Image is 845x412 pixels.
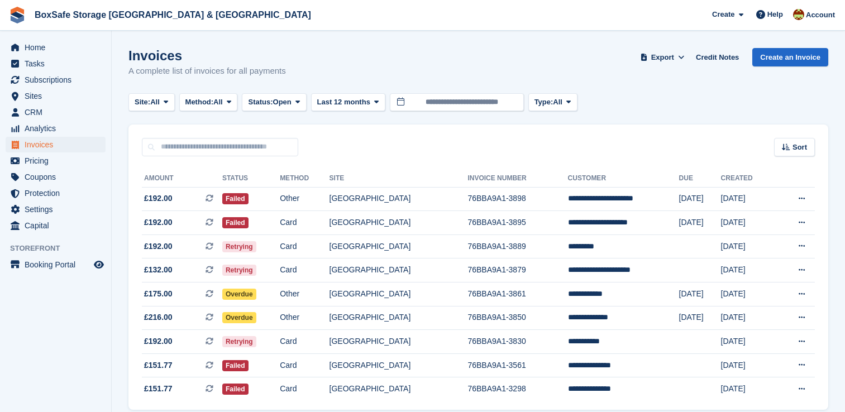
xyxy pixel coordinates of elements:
a: Preview store [92,258,106,271]
span: Method: [185,97,214,108]
td: Card [280,258,329,282]
span: Retrying [222,336,256,347]
td: [DATE] [721,330,775,354]
a: menu [6,121,106,136]
a: menu [6,257,106,272]
span: Help [767,9,783,20]
td: [DATE] [721,187,775,211]
td: 76BBA9A1-3879 [467,258,567,282]
span: Failed [222,217,249,228]
img: Kim [793,9,804,20]
th: Created [721,170,775,188]
span: £192.00 [144,193,173,204]
span: Settings [25,202,92,217]
td: [DATE] [721,282,775,306]
td: [GEOGRAPHIC_DATA] [330,258,468,282]
a: menu [6,169,106,185]
td: [GEOGRAPHIC_DATA] [330,282,468,306]
button: Site: All [128,93,175,112]
td: Card [280,377,329,401]
a: menu [6,72,106,88]
span: £175.00 [144,288,173,300]
span: Capital [25,218,92,233]
span: £216.00 [144,312,173,323]
td: [DATE] [721,258,775,282]
td: [GEOGRAPHIC_DATA] [330,234,468,258]
a: Credit Notes [691,48,743,66]
span: Export [651,52,674,63]
td: 76BBA9A1-3861 [467,282,567,306]
a: BoxSafe Storage [GEOGRAPHIC_DATA] & [GEOGRAPHIC_DATA] [30,6,316,24]
td: [GEOGRAPHIC_DATA] [330,306,468,330]
span: Overdue [222,289,256,300]
span: Invoices [25,137,92,152]
th: Amount [142,170,222,188]
td: Card [280,353,329,377]
span: £132.00 [144,264,173,276]
span: Coupons [25,169,92,185]
td: [DATE] [679,282,721,306]
th: Customer [568,170,679,188]
th: Due [679,170,721,188]
td: 76BBA9A1-3898 [467,187,567,211]
span: Failed [222,193,249,204]
h1: Invoices [128,48,286,63]
span: Subscriptions [25,72,92,88]
th: Invoice Number [467,170,567,188]
td: 76BBA9A1-3889 [467,234,567,258]
button: Method: All [179,93,238,112]
td: [GEOGRAPHIC_DATA] [330,211,468,235]
td: 76BBA9A1-3298 [467,377,567,401]
button: Status: Open [242,93,306,112]
td: [DATE] [679,187,721,211]
a: menu [6,56,106,71]
th: Site [330,170,468,188]
span: Protection [25,185,92,201]
td: [GEOGRAPHIC_DATA] [330,377,468,401]
span: Account [806,9,835,21]
td: [DATE] [721,234,775,258]
span: All [213,97,223,108]
a: menu [6,137,106,152]
p: A complete list of invoices for all payments [128,65,286,78]
span: Retrying [222,265,256,276]
span: £151.77 [144,360,173,371]
td: 76BBA9A1-3895 [467,211,567,235]
td: Card [280,330,329,354]
td: Other [280,282,329,306]
td: [DATE] [679,211,721,235]
span: Pricing [25,153,92,169]
a: menu [6,185,106,201]
td: Card [280,234,329,258]
span: CRM [25,104,92,120]
td: 76BBA9A1-3830 [467,330,567,354]
td: 76BBA9A1-3850 [467,306,567,330]
span: Retrying [222,241,256,252]
td: [DATE] [679,306,721,330]
td: [DATE] [721,211,775,235]
td: [GEOGRAPHIC_DATA] [330,353,468,377]
span: Booking Portal [25,257,92,272]
span: Analytics [25,121,92,136]
span: Tasks [25,56,92,71]
th: Method [280,170,329,188]
span: Home [25,40,92,55]
span: Sort [793,142,807,153]
span: Sites [25,88,92,104]
span: £192.00 [144,336,173,347]
span: Overdue [222,312,256,323]
span: £192.00 [144,217,173,228]
td: Other [280,187,329,211]
span: Last 12 months [317,97,370,108]
a: menu [6,88,106,104]
span: Create [712,9,734,20]
span: £192.00 [144,241,173,252]
button: Type: All [528,93,577,112]
td: Other [280,306,329,330]
a: menu [6,202,106,217]
td: 76BBA9A1-3561 [467,353,567,377]
span: £151.77 [144,383,173,395]
img: stora-icon-8386f47178a22dfd0bd8f6a31ec36ba5ce8667c1dd55bd0f319d3a0aa187defe.svg [9,7,26,23]
td: [DATE] [721,377,775,401]
td: [DATE] [721,306,775,330]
